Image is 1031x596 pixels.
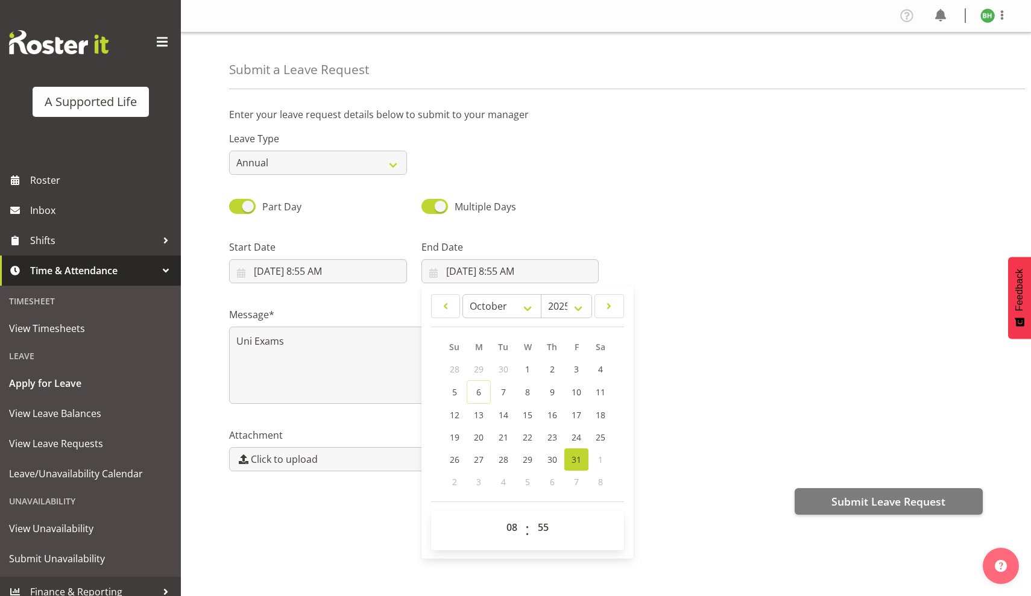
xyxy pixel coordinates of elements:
a: 27 [467,448,491,471]
a: 3 [564,358,588,380]
span: 15 [523,409,532,421]
a: Leave/Unavailability Calendar [3,459,178,489]
span: Apply for Leave [9,374,172,392]
input: Click to select... [229,259,407,283]
span: 2 [452,476,457,488]
div: Leave [3,343,178,368]
a: 7 [491,380,515,404]
h4: Submit a Leave Request [229,63,369,77]
div: A Supported Life [45,93,137,111]
span: 8 [598,476,603,488]
span: 12 [450,409,459,421]
span: : [525,515,529,545]
div: Unavailability [3,489,178,513]
a: 9 [540,380,564,404]
span: Roster [30,171,175,189]
span: 30 [547,454,557,465]
a: 8 [515,380,540,404]
span: Click to upload [251,452,318,466]
span: 4 [501,476,506,488]
div: Timesheet [3,289,178,313]
a: 11 [588,380,613,404]
a: 21 [491,426,515,448]
span: 2 [550,363,555,375]
span: 31 [572,454,581,465]
span: 18 [596,409,605,421]
a: 17 [564,404,588,426]
span: 7 [574,476,579,488]
span: F [575,341,579,353]
span: 25 [596,431,605,443]
span: 30 [499,363,508,375]
a: 25 [588,426,613,448]
span: View Unavailability [9,519,172,538]
span: 29 [474,363,484,375]
button: Feedback - Show survey [1008,257,1031,339]
span: Submit Leave Request [831,494,945,509]
span: 1 [525,363,530,375]
img: Rosterit website logo [9,30,109,54]
span: 3 [476,476,481,488]
a: 2 [540,358,564,380]
span: Su [449,341,459,353]
span: 22 [523,431,532,443]
a: 30 [540,448,564,471]
span: 28 [450,363,459,375]
span: Time & Attendance [30,262,157,280]
span: 17 [572,409,581,421]
a: 18 [588,404,613,426]
a: Submit Unavailability [3,544,178,574]
img: bunny-hyland10792.jpg [980,8,995,23]
img: help-xxl-2.png [995,560,1007,572]
span: Shifts [30,231,157,249]
a: 20 [467,426,491,448]
label: End Date [421,240,599,254]
a: 31 [564,448,588,471]
button: Submit Leave Request [795,488,983,515]
span: Submit Unavailability [9,550,172,568]
label: Leave Type [229,131,407,146]
span: 8 [525,386,530,398]
span: View Leave Requests [9,434,172,453]
span: M [475,341,483,353]
span: 1 [598,454,603,465]
a: 10 [564,380,588,404]
a: 22 [515,426,540,448]
a: 1 [515,358,540,380]
a: View Leave Requests [3,428,178,459]
span: 13 [474,409,484,421]
a: View Timesheets [3,313,178,343]
a: View Leave Balances [3,398,178,428]
span: Multiple Days [455,200,516,213]
span: 5 [525,476,530,488]
a: 26 [442,448,467,471]
span: 23 [547,431,557,443]
span: 27 [474,454,484,465]
a: 4 [588,358,613,380]
a: 28 [491,448,515,471]
span: Sa [596,341,605,353]
span: W [524,341,532,353]
span: 6 [476,386,481,398]
a: 6 [467,380,491,404]
a: 23 [540,426,564,448]
a: 29 [515,448,540,471]
span: Th [547,341,557,353]
a: 15 [515,404,540,426]
p: Enter your leave request details below to submit to your manager [229,107,983,122]
label: Message* [229,307,599,322]
a: 13 [467,404,491,426]
span: 9 [550,386,555,398]
a: 24 [564,426,588,448]
span: Tu [498,341,508,353]
span: Feedback [1014,269,1025,311]
span: 16 [547,409,557,421]
a: Apply for Leave [3,368,178,398]
a: 16 [540,404,564,426]
label: Attachment [229,428,599,442]
span: View Leave Balances [9,404,172,422]
input: Click to select... [421,259,599,283]
span: 5 [452,386,457,398]
a: 5 [442,380,467,404]
span: 29 [523,454,532,465]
